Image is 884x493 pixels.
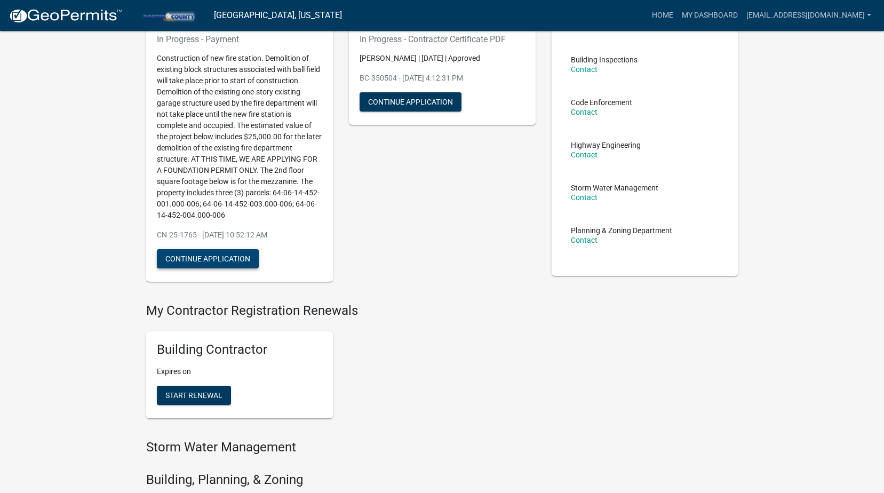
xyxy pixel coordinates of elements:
img: Porter County, Indiana [131,8,205,22]
p: Planning & Zoning Department [571,227,672,234]
a: Contact [571,108,598,116]
h6: In Progress - Contractor Certificate PDF [360,34,525,44]
p: Storm Water Management [571,184,658,192]
wm-registration-list-section: My Contractor Registration Renewals [146,303,536,427]
button: Start Renewal [157,386,231,405]
button: Continue Application [157,249,259,268]
a: Contact [571,65,598,74]
p: Highway Engineering [571,141,641,149]
a: [GEOGRAPHIC_DATA], [US_STATE] [214,6,342,25]
h4: Storm Water Management [146,440,536,455]
a: Contact [571,193,598,202]
a: Contact [571,236,598,244]
h4: My Contractor Registration Renewals [146,303,536,319]
p: CN-25-1765 - [DATE] 10:52:12 AM [157,229,322,241]
a: My Dashboard [678,5,742,26]
p: BC-350504 - [DATE] 4:12:31 PM [360,73,525,84]
p: Construction of new fire station. Demolition of existing block structures associated with ball fi... [157,53,322,221]
p: Expires on [157,366,322,377]
h6: In Progress - Payment [157,34,322,44]
a: Contact [571,150,598,159]
p: [PERSON_NAME] | [DATE] | Approved [360,53,525,64]
button: Continue Application [360,92,461,112]
a: [EMAIL_ADDRESS][DOMAIN_NAME] [742,5,875,26]
h4: Building, Planning, & Zoning [146,472,536,488]
h5: Building Contractor [157,342,322,357]
p: Building Inspections [571,56,638,63]
span: Start Renewal [165,391,222,400]
p: Code Enforcement [571,99,632,106]
a: Home [648,5,678,26]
